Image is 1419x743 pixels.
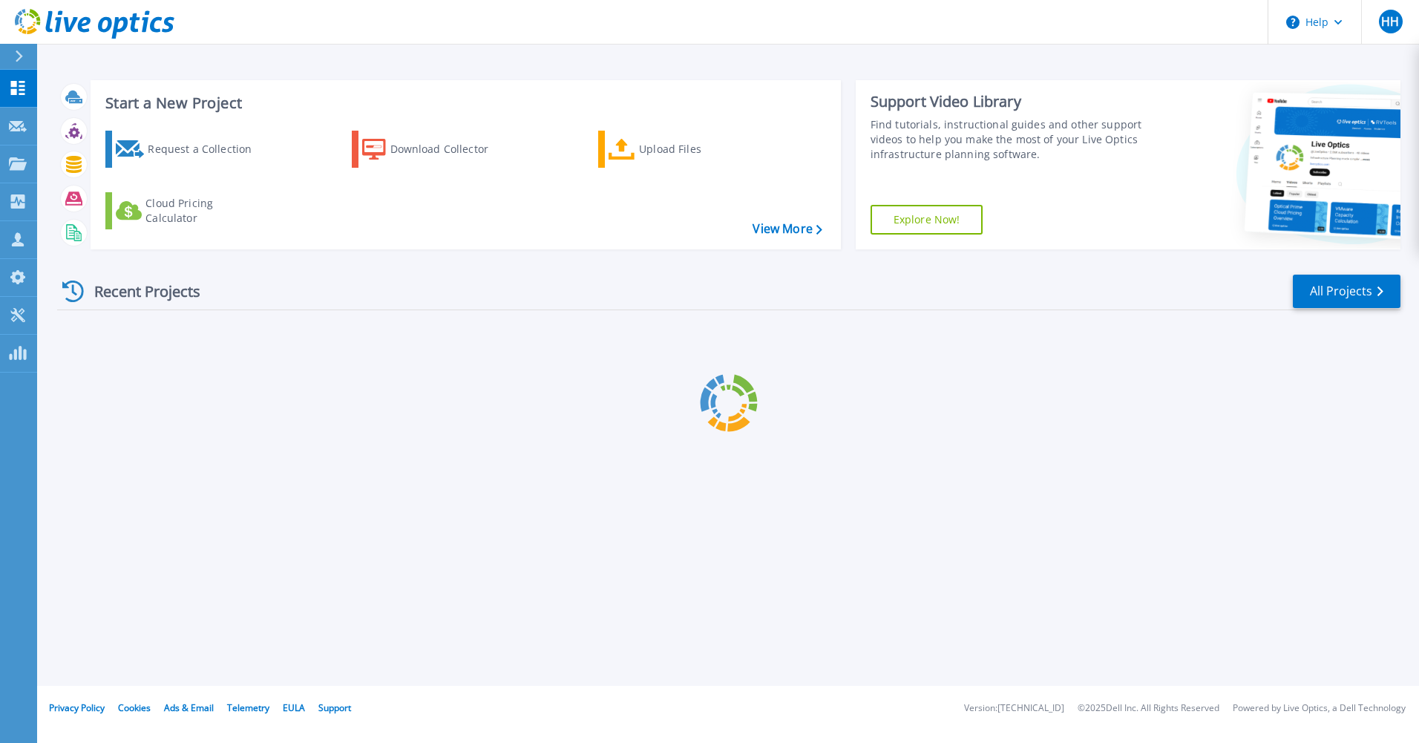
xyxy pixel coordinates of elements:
[57,273,220,310] div: Recent Projects
[1078,704,1219,713] li: © 2025 Dell Inc. All Rights Reserved
[639,134,758,164] div: Upload Files
[1233,704,1406,713] li: Powered by Live Optics, a Dell Technology
[227,701,269,714] a: Telemetry
[1381,16,1399,27] span: HH
[118,701,151,714] a: Cookies
[352,131,517,168] a: Download Collector
[318,701,351,714] a: Support
[871,117,1148,162] div: Find tutorials, instructional guides and other support videos to help you make the most of your L...
[148,134,266,164] div: Request a Collection
[964,704,1064,713] li: Version: [TECHNICAL_ID]
[283,701,305,714] a: EULA
[871,92,1148,111] div: Support Video Library
[871,205,983,235] a: Explore Now!
[49,701,105,714] a: Privacy Policy
[164,701,214,714] a: Ads & Email
[145,196,264,226] div: Cloud Pricing Calculator
[598,131,764,168] a: Upload Files
[105,192,271,229] a: Cloud Pricing Calculator
[753,222,822,236] a: View More
[105,95,822,111] h3: Start a New Project
[390,134,509,164] div: Download Collector
[1293,275,1400,308] a: All Projects
[105,131,271,168] a: Request a Collection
